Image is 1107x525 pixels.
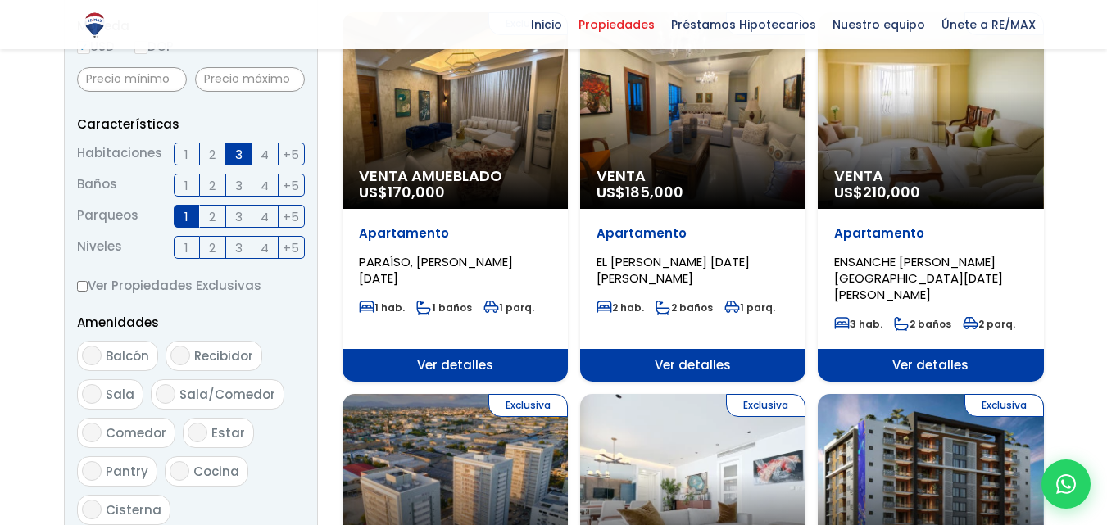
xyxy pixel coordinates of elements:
span: 1 parq. [724,301,775,315]
span: US$ [834,182,920,202]
span: +5 [283,175,299,196]
span: Inicio [523,12,570,37]
input: Precio mínimo [77,67,187,92]
span: 210,000 [863,182,920,202]
span: 1 [184,175,188,196]
span: 3 hab. [834,317,882,331]
span: Venta [834,168,1027,184]
span: Ver detalles [818,349,1043,382]
span: Cisterna [106,501,161,518]
span: Venta [597,168,789,184]
span: 2 [209,206,216,227]
input: Cisterna [82,500,102,519]
span: US$ [597,182,683,202]
span: Únete a RE/MAX [933,12,1044,37]
span: 2 parq. [963,317,1015,331]
span: Balcón [106,347,149,364]
span: 1 hab. [359,301,405,315]
span: 4 [261,238,269,258]
span: 1 [184,206,188,227]
span: 4 [261,175,269,196]
span: 1 [184,238,188,258]
span: Exclusiva [964,394,1044,417]
span: Recibidor [194,347,253,364]
span: Baños [77,174,117,197]
span: Cocina [193,463,239,480]
span: 3 [235,206,243,227]
span: +5 [283,206,299,227]
span: EL [PERSON_NAME] [DATE][PERSON_NAME] [597,253,750,287]
a: Exclusiva Venta Amueblado US$170,000 Apartamento PARAÍSO, [PERSON_NAME][DATE] 1 hab. 1 baños 1 pa... [343,12,568,382]
span: 1 parq. [483,301,534,315]
a: Exclusiva Venta US$185,000 Apartamento EL [PERSON_NAME] [DATE][PERSON_NAME] 2 hab. 2 baños 1 parq... [580,12,805,382]
span: +5 [283,238,299,258]
span: US$ [359,182,445,202]
span: 3 [235,175,243,196]
span: +5 [283,144,299,165]
a: Exclusiva Venta US$210,000 Apartamento ENSANCHE [PERSON_NAME][GEOGRAPHIC_DATA][DATE][PERSON_NAME]... [818,12,1043,382]
input: Pantry [82,461,102,481]
span: Sala [106,386,134,403]
span: Comedor [106,424,166,441]
span: 2 [209,144,216,165]
p: Apartamento [359,225,551,242]
label: Ver Propiedades Exclusivas [77,275,305,296]
input: Sala/Comedor [156,384,175,404]
span: 2 [209,175,216,196]
span: Ver detalles [343,349,568,382]
span: Ver detalles [580,349,805,382]
p: Apartamento [834,225,1027,242]
input: Estar [188,423,207,442]
span: 185,000 [625,182,683,202]
span: Préstamos Hipotecarios [663,12,824,37]
span: 4 [261,206,269,227]
span: 4 [261,144,269,165]
span: 2 hab. [597,301,644,315]
span: Pantry [106,463,148,480]
p: Amenidades [77,312,305,333]
span: 170,000 [388,182,445,202]
span: ENSANCHE [PERSON_NAME][GEOGRAPHIC_DATA][DATE][PERSON_NAME] [834,253,1003,303]
input: Comedor [82,423,102,442]
input: Cocina [170,461,189,481]
input: Precio máximo [195,67,305,92]
span: Exclusiva [726,394,805,417]
span: 2 baños [894,317,951,331]
img: Logo de REMAX [80,11,109,39]
span: Nuestro equipo [824,12,933,37]
span: 2 [209,238,216,258]
input: Balcón [82,346,102,365]
span: 2 baños [656,301,713,315]
span: Venta Amueblado [359,168,551,184]
span: 1 baños [416,301,472,315]
span: Niveles [77,236,122,259]
span: Parqueos [77,205,138,228]
span: 3 [235,238,243,258]
input: Sala [82,384,102,404]
p: Características [77,114,305,134]
input: Ver Propiedades Exclusivas [77,281,88,292]
span: Sala/Comedor [179,386,275,403]
span: Exclusiva [488,394,568,417]
span: Estar [211,424,245,441]
span: Propiedades [570,12,663,37]
span: 1 [184,144,188,165]
input: Recibidor [170,346,190,365]
span: 3 [235,144,243,165]
span: PARAÍSO, [PERSON_NAME][DATE] [359,253,513,287]
span: Habitaciones [77,143,162,165]
p: Apartamento [597,225,789,242]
